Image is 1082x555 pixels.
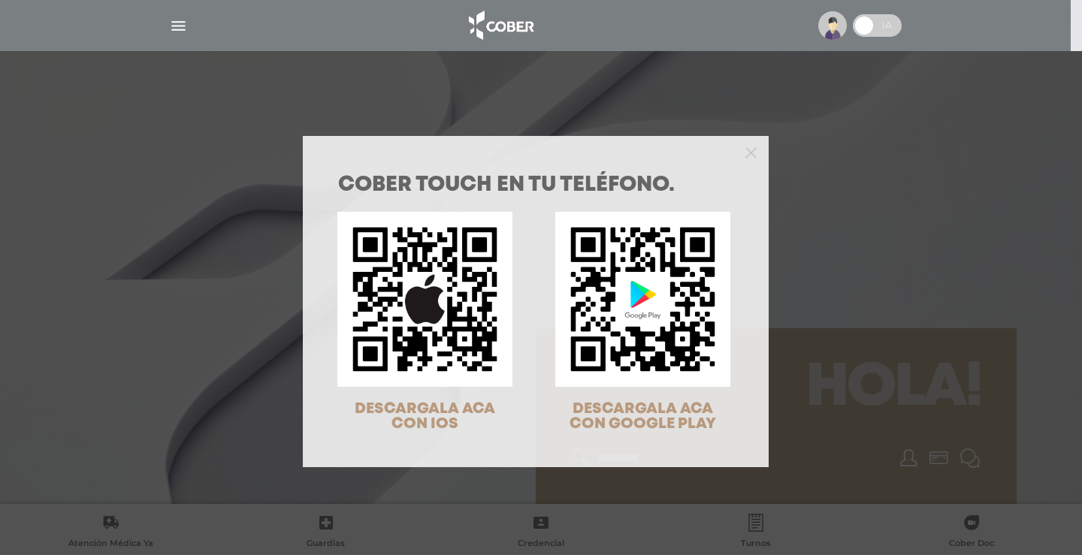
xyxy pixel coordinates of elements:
span: DESCARGALA ACA CON IOS [355,402,495,431]
span: DESCARGALA ACA CON GOOGLE PLAY [570,402,716,431]
h1: COBER TOUCH en tu teléfono. [338,175,733,196]
img: qr-code [337,212,512,387]
button: Close [745,145,757,158]
img: qr-code [555,212,730,387]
